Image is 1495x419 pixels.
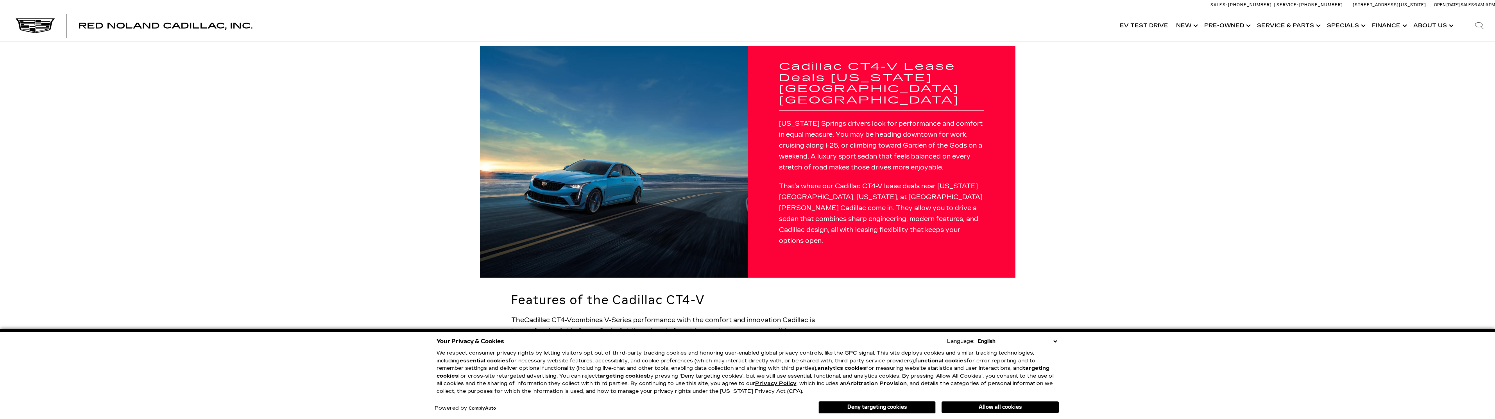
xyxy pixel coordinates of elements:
[460,358,508,364] strong: essential cookies
[435,406,496,411] div: Powered by
[942,401,1059,413] button: Allow all cookies
[779,181,984,246] p: That’s where our Cadillac CT4-V lease deals near [US_STATE][GEOGRAPHIC_DATA], [US_STATE], at [GEO...
[78,22,252,30] a: Red Noland Cadillac, Inc.
[915,358,967,364] strong: functional cookies
[1434,2,1460,7] span: Open [DATE]
[524,316,571,324] a: Cadillac CT4-V
[437,336,504,347] span: Your Privacy & Cookies
[1409,10,1456,41] a: About Us
[511,315,818,358] p: The combines V-Series performance with the comfort and innovation Cadillac is known for. Availabl...
[1274,3,1345,7] a: Service: [PHONE_NUMBER]
[480,46,748,278] img: Cadillac CT4-V Lease Deals Colorado Springs CO
[1228,2,1272,7] span: [PHONE_NUMBER]
[1210,2,1227,7] span: Sales:
[469,406,496,411] a: ComplyAuto
[511,293,818,307] h2: Features of the Cadillac CT4-V
[779,118,984,173] p: [US_STATE] Springs drivers look for performance and comfort in equal measure. You may be heading ...
[1475,2,1495,7] span: 9 AM-6 PM
[16,18,55,33] img: Cadillac Dark Logo with Cadillac White Text
[78,21,252,30] span: Red Noland Cadillac, Inc.
[1200,10,1253,41] a: Pre-Owned
[1299,2,1343,7] span: [PHONE_NUMBER]
[1253,10,1323,41] a: Service & Parts
[1210,3,1274,7] a: Sales: [PHONE_NUMBER]
[846,380,907,387] strong: Arbitration Provision
[755,380,797,387] a: Privacy Policy
[1353,2,1426,7] a: [STREET_ADDRESS][US_STATE]
[818,401,936,414] button: Deny targeting cookies
[1116,10,1172,41] a: EV Test Drive
[817,365,866,371] strong: analytics cookies
[947,339,974,344] div: Language:
[437,365,1049,379] strong: targeting cookies
[1461,2,1475,7] span: Sales:
[1323,10,1368,41] a: Specials
[779,61,984,106] h1: Cadillac CT4-V Lease Deals [US_STATE][GEOGRAPHIC_DATA] [GEOGRAPHIC_DATA]
[1368,10,1409,41] a: Finance
[1172,10,1200,41] a: New
[1277,2,1298,7] span: Service:
[437,349,1059,395] p: We respect consumer privacy rights by letting visitors opt out of third-party tracking cookies an...
[976,337,1059,345] select: Language Select
[597,373,647,379] strong: targeting cookies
